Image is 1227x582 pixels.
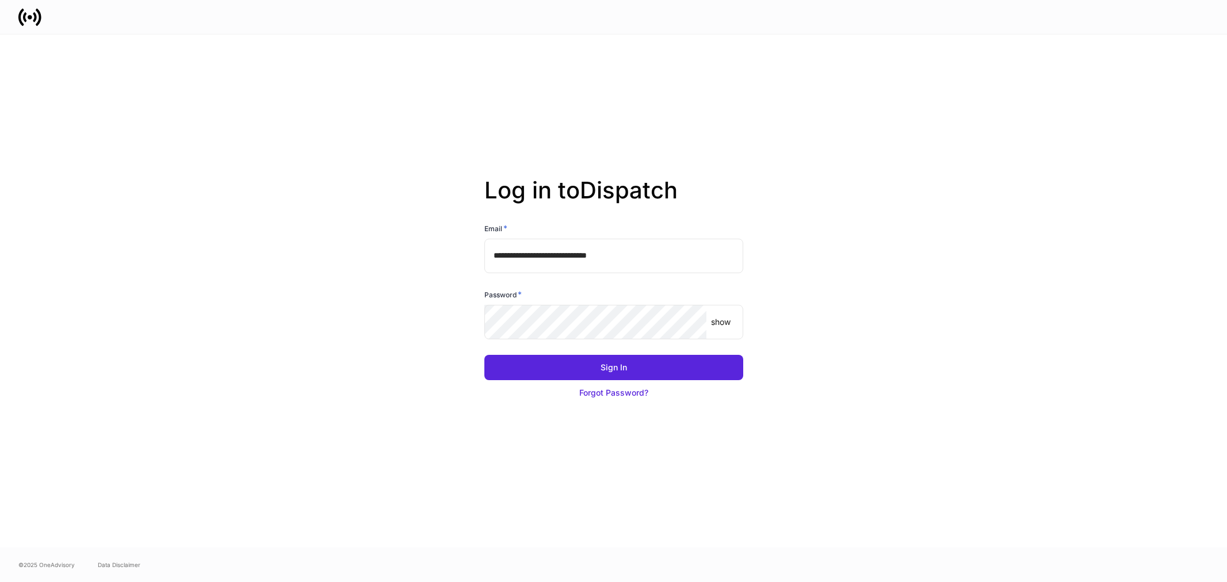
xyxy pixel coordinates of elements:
[484,289,522,300] h6: Password
[484,223,507,234] h6: Email
[579,387,648,399] div: Forgot Password?
[484,177,743,223] h2: Log in to Dispatch
[601,362,627,373] div: Sign In
[18,560,75,569] span: © 2025 OneAdvisory
[711,316,731,328] p: show
[98,560,140,569] a: Data Disclaimer
[484,380,743,405] button: Forgot Password?
[484,355,743,380] button: Sign In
